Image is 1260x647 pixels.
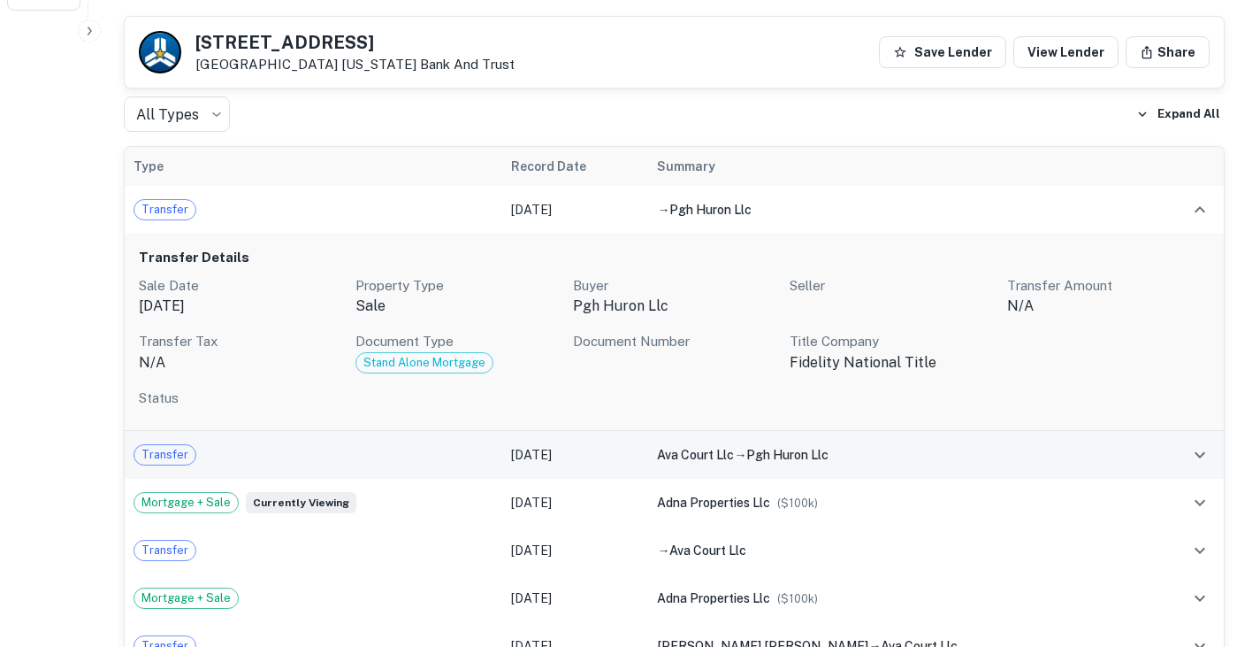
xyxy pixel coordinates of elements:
p: Seller [790,275,992,297]
p: pgh huron llc [573,296,775,317]
p: [GEOGRAPHIC_DATA] [195,57,515,73]
p: fidelity national title [790,352,992,374]
span: Currently viewing [246,492,356,513]
iframe: Chat Widget [1172,505,1260,590]
span: Mortgage + Sale [134,589,238,607]
th: Type [125,147,502,186]
td: [DATE] [502,574,648,622]
th: Summary [648,147,1149,186]
span: Transfer [134,201,195,219]
p: Transfer Amount [1007,275,1210,297]
th: Record Date [502,147,648,186]
p: Buyer [573,275,775,297]
p: sale [355,296,558,317]
button: expand row [1185,195,1215,225]
h6: Transfer Details [139,248,1210,268]
p: N/A [1007,296,1210,317]
span: ($ 100k ) [777,497,818,510]
p: [DATE] [139,296,341,317]
p: Sale Date [139,275,341,297]
button: expand row [1185,488,1215,518]
div: All Types [124,96,230,132]
a: [US_STATE] Bank And Trust [341,57,515,72]
span: ava court llc [657,448,734,462]
td: [DATE] [502,186,648,234]
div: → [657,541,1140,560]
td: [DATE] [502,479,648,527]
div: → [657,445,1140,465]
p: Document Number [573,331,775,352]
button: expand row [1185,583,1215,613]
button: Save Lender [879,36,1006,68]
div: Code: 93 [355,352,493,374]
span: Transfer [134,542,195,559]
span: ($ 100k ) [777,592,818,605]
span: pgh huron llc [669,203,752,217]
span: Transfer [134,446,195,464]
a: View Lender [1013,36,1119,68]
p: Transfer Tax [139,331,341,352]
button: Expand All [1132,101,1225,127]
p: Status [139,388,1210,409]
p: Title Company [790,331,992,352]
button: expand row [1185,440,1215,470]
h5: [STREET_ADDRESS] [195,34,515,51]
span: ava court llc [669,543,746,558]
span: Mortgage + Sale [134,494,238,512]
td: [DATE] [502,431,648,479]
span: pgh huron llc [746,448,829,462]
p: N/A [139,352,341,374]
div: → [657,200,1140,220]
button: Share [1126,36,1210,68]
span: Stand Alone Mortgage [356,354,493,372]
p: Property Type [355,275,558,297]
p: Document Type [355,331,558,352]
td: [DATE] [502,527,648,574]
span: adna properties llc [657,591,770,605]
span: adna properties llc [657,496,770,510]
